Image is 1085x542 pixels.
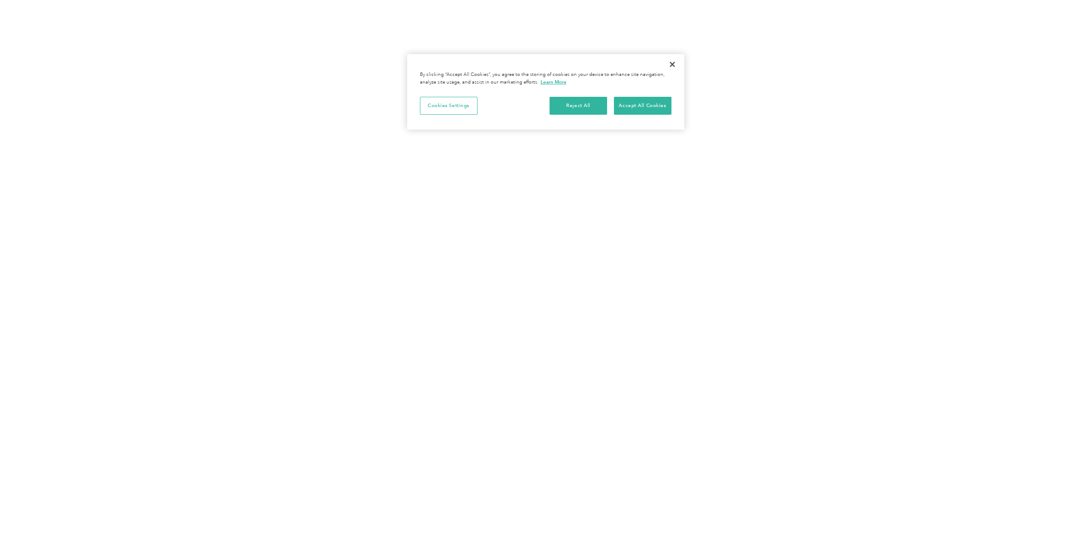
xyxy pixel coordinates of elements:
[663,55,682,74] button: Close
[407,54,684,130] div: Cookie banner
[550,97,607,115] button: Reject All
[614,97,671,115] button: Accept All Cookies
[407,54,684,130] div: Privacy
[420,97,477,115] button: Cookies Settings
[420,71,671,86] div: By clicking “Accept All Cookies”, you agree to the storing of cookies on your device to enhance s...
[541,79,567,85] a: More information about your privacy, opens in a new tab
